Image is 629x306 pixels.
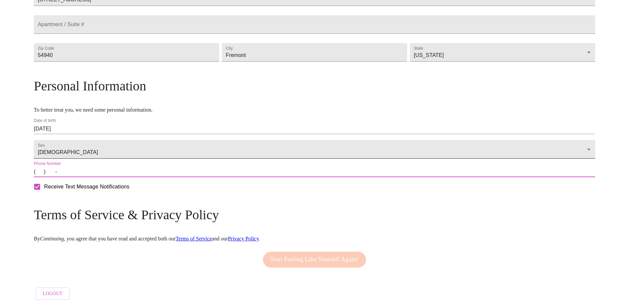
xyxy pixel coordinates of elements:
[34,107,595,113] p: To better treat you, we need some personal information.
[44,183,129,191] span: Receive Text Message Notifications
[34,162,61,166] label: Phone Number
[40,236,64,241] em: Continuing
[35,287,70,300] button: Logout
[43,290,62,298] span: Logout
[34,119,56,123] label: Date of birth
[34,78,595,94] h3: Personal Information
[34,140,595,159] div: [DEMOGRAPHIC_DATA]
[176,236,212,241] a: Terms of Service
[228,236,259,241] a: Privacy Policy
[34,236,595,242] p: By , you agree that you have read and accepted both our and our .
[34,207,595,223] h3: Terms of Service & Privacy Policy
[410,43,595,62] div: [US_STATE]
